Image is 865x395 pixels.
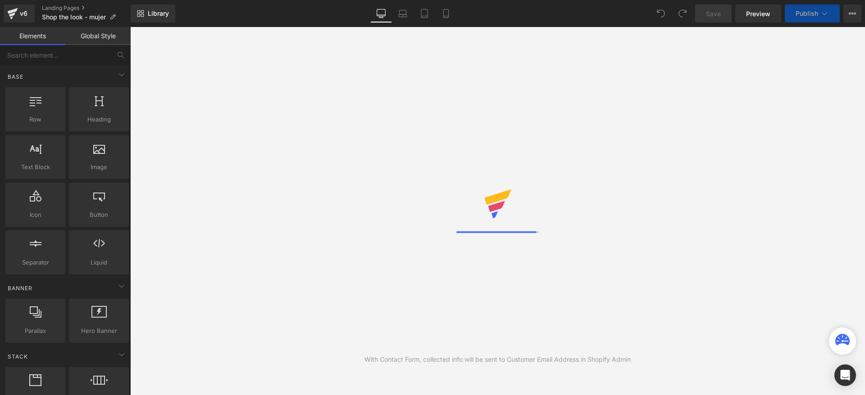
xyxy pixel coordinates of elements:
span: Image [72,162,126,172]
div: With Contact Form, collected info will be sent to Customer Email Address in Shopify Admin [364,355,631,364]
span: Save [706,9,721,18]
span: Hero Banner [72,326,126,336]
button: Undo [652,4,670,22]
a: Preview [735,4,781,22]
span: Separator [8,258,63,267]
a: Tablet [414,4,435,22]
span: Publish [796,10,818,17]
a: v6 [4,4,35,22]
button: Publish [785,4,840,22]
button: Redo [674,4,692,22]
a: Desktop [370,4,392,22]
span: Row [8,115,63,124]
a: Global Style [65,27,131,45]
a: Laptop [392,4,414,22]
span: Parallax [8,326,63,336]
span: Shop the look - mujer [42,13,106,21]
span: Preview [746,9,770,18]
a: Landing Pages [42,4,131,12]
span: Text Block [8,162,63,172]
span: Button [72,210,126,220]
div: v6 [18,8,29,19]
span: Library [148,9,169,18]
a: New Library [131,4,175,22]
div: Open Intercom Messenger [834,364,856,386]
span: Heading [72,115,126,124]
span: Icon [8,210,63,220]
span: Stack [7,352,29,361]
span: Banner [7,284,33,292]
span: Liquid [72,258,126,267]
button: More [843,4,861,22]
span: Base [7,72,24,81]
a: Mobile [435,4,457,22]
